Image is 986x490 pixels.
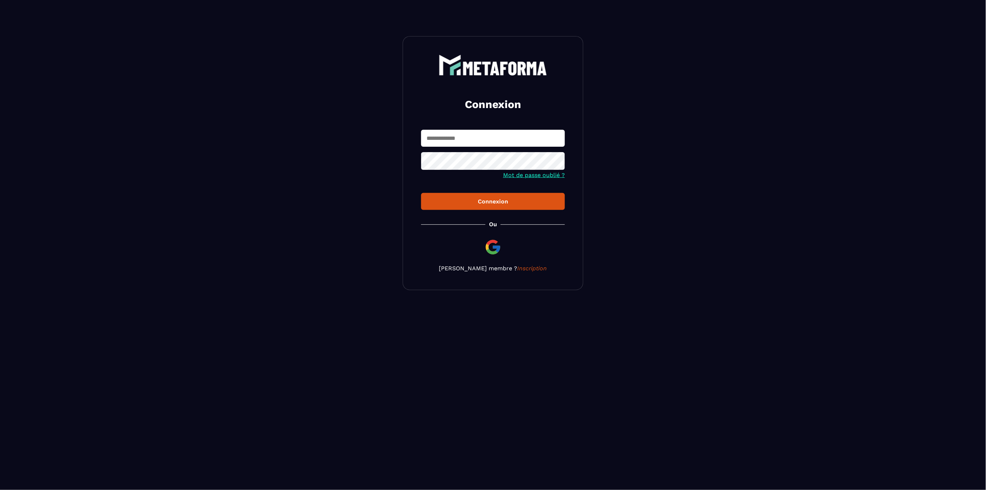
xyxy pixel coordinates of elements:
[518,265,547,272] a: Inscription
[421,265,565,272] p: [PERSON_NAME] membre ?
[427,198,559,205] div: Connexion
[439,55,547,76] img: logo
[430,97,556,112] h2: Connexion
[503,172,565,179] a: Mot de passe oublié ?
[421,193,565,210] button: Connexion
[421,55,565,76] a: logo
[484,238,502,256] img: google
[489,221,497,228] p: Ou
